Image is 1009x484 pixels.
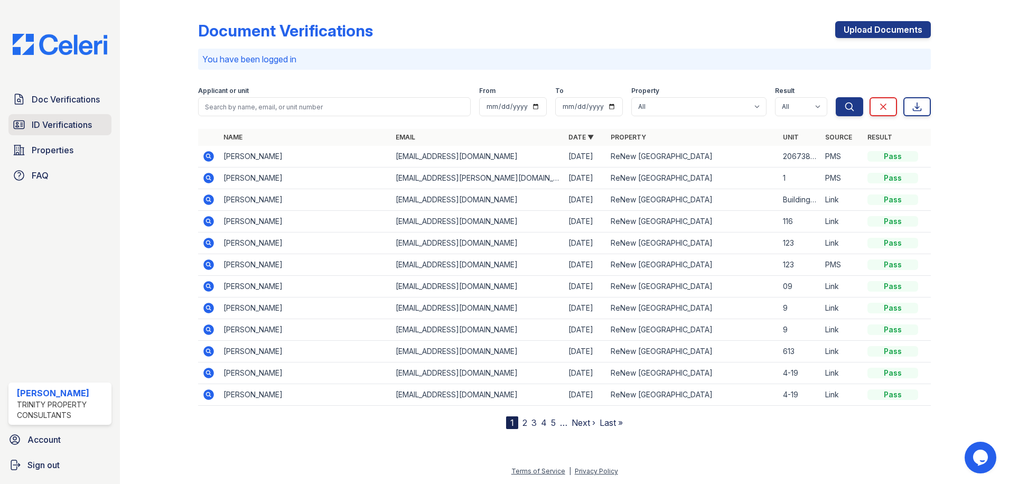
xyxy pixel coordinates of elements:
td: [PERSON_NAME] [219,319,391,341]
td: [DATE] [564,211,606,232]
td: [EMAIL_ADDRESS][PERSON_NAME][DOMAIN_NAME] [391,167,564,189]
td: [EMAIL_ADDRESS][DOMAIN_NAME] [391,341,564,362]
a: Terms of Service [511,467,565,475]
label: From [479,87,496,95]
a: 4 [541,417,547,428]
span: ID Verifications [32,118,92,131]
div: | [569,467,571,475]
td: ReNew [GEOGRAPHIC_DATA] [606,319,779,341]
input: Search by name, email, or unit number [198,97,471,116]
td: ReNew [GEOGRAPHIC_DATA] [606,341,779,362]
td: ReNew [GEOGRAPHIC_DATA] [606,362,779,384]
div: Pass [867,281,918,292]
td: [EMAIL_ADDRESS][DOMAIN_NAME] [391,384,564,406]
td: [EMAIL_ADDRESS][DOMAIN_NAME] [391,254,564,276]
div: Pass [867,151,918,162]
td: ReNew [GEOGRAPHIC_DATA] [606,254,779,276]
label: Result [775,87,795,95]
td: Link [821,341,863,362]
a: Properties [8,139,111,161]
p: You have been logged in [202,53,927,66]
td: ReNew [GEOGRAPHIC_DATA] [606,146,779,167]
div: Document Verifications [198,21,373,40]
label: Applicant or unit [198,87,249,95]
div: Pass [867,259,918,270]
a: Date ▼ [568,133,594,141]
a: Result [867,133,892,141]
td: [DATE] [564,232,606,254]
div: Pass [867,346,918,357]
td: [PERSON_NAME] [219,146,391,167]
a: Sign out [4,454,116,476]
td: [EMAIL_ADDRESS][DOMAIN_NAME] [391,146,564,167]
td: Link [821,319,863,341]
td: ReNew [GEOGRAPHIC_DATA] [606,211,779,232]
a: 5 [551,417,556,428]
td: Link [821,276,863,297]
img: CE_Logo_Blue-a8612792a0a2168367f1c8372b55b34899dd931a85d93a1a3d3e32e68fde9ad4.png [4,34,116,55]
td: [EMAIL_ADDRESS][DOMAIN_NAME] [391,232,564,254]
td: 20673818 [779,146,821,167]
td: [PERSON_NAME] [219,167,391,189]
span: FAQ [32,169,49,182]
div: 1 [506,416,518,429]
td: [PERSON_NAME] [219,189,391,211]
td: ReNew [GEOGRAPHIC_DATA] [606,384,779,406]
td: 123 [779,232,821,254]
td: 4-19 [779,384,821,406]
span: Doc Verifications [32,93,100,106]
td: [DATE] [564,297,606,319]
td: [PERSON_NAME] [219,211,391,232]
td: [DATE] [564,341,606,362]
td: [DATE] [564,189,606,211]
td: [PERSON_NAME] [219,232,391,254]
a: 2 [522,417,527,428]
td: [PERSON_NAME] [219,297,391,319]
td: 09 [779,276,821,297]
td: [PERSON_NAME] [219,254,391,276]
span: Account [27,433,61,446]
td: 613 [779,341,821,362]
td: Link [821,189,863,211]
div: [PERSON_NAME] [17,387,107,399]
div: Pass [867,368,918,378]
td: [PERSON_NAME] [219,341,391,362]
span: … [560,416,567,429]
td: 9 [779,319,821,341]
td: 116 [779,211,821,232]
div: Pass [867,194,918,205]
td: PMS [821,146,863,167]
td: Building 1 Unit 30 [779,189,821,211]
td: ReNew [GEOGRAPHIC_DATA] [606,276,779,297]
td: ReNew [GEOGRAPHIC_DATA] [606,167,779,189]
td: Link [821,384,863,406]
td: Link [821,297,863,319]
a: Email [396,133,415,141]
td: [DATE] [564,254,606,276]
td: [EMAIL_ADDRESS][DOMAIN_NAME] [391,297,564,319]
td: 9 [779,297,821,319]
a: Source [825,133,852,141]
td: PMS [821,254,863,276]
a: FAQ [8,165,111,186]
td: [PERSON_NAME] [219,384,391,406]
a: Next › [572,417,595,428]
a: Last » [600,417,623,428]
a: Doc Verifications [8,89,111,110]
div: Pass [867,389,918,400]
a: Unit [783,133,799,141]
span: Properties [32,144,73,156]
div: Pass [867,173,918,183]
span: Sign out [27,459,60,471]
a: Upload Documents [835,21,931,38]
td: 1 [779,167,821,189]
label: Property [631,87,659,95]
td: Link [821,362,863,384]
td: [DATE] [564,384,606,406]
td: PMS [821,167,863,189]
td: [DATE] [564,146,606,167]
td: [DATE] [564,276,606,297]
td: 123 [779,254,821,276]
td: Link [821,211,863,232]
td: [DATE] [564,167,606,189]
